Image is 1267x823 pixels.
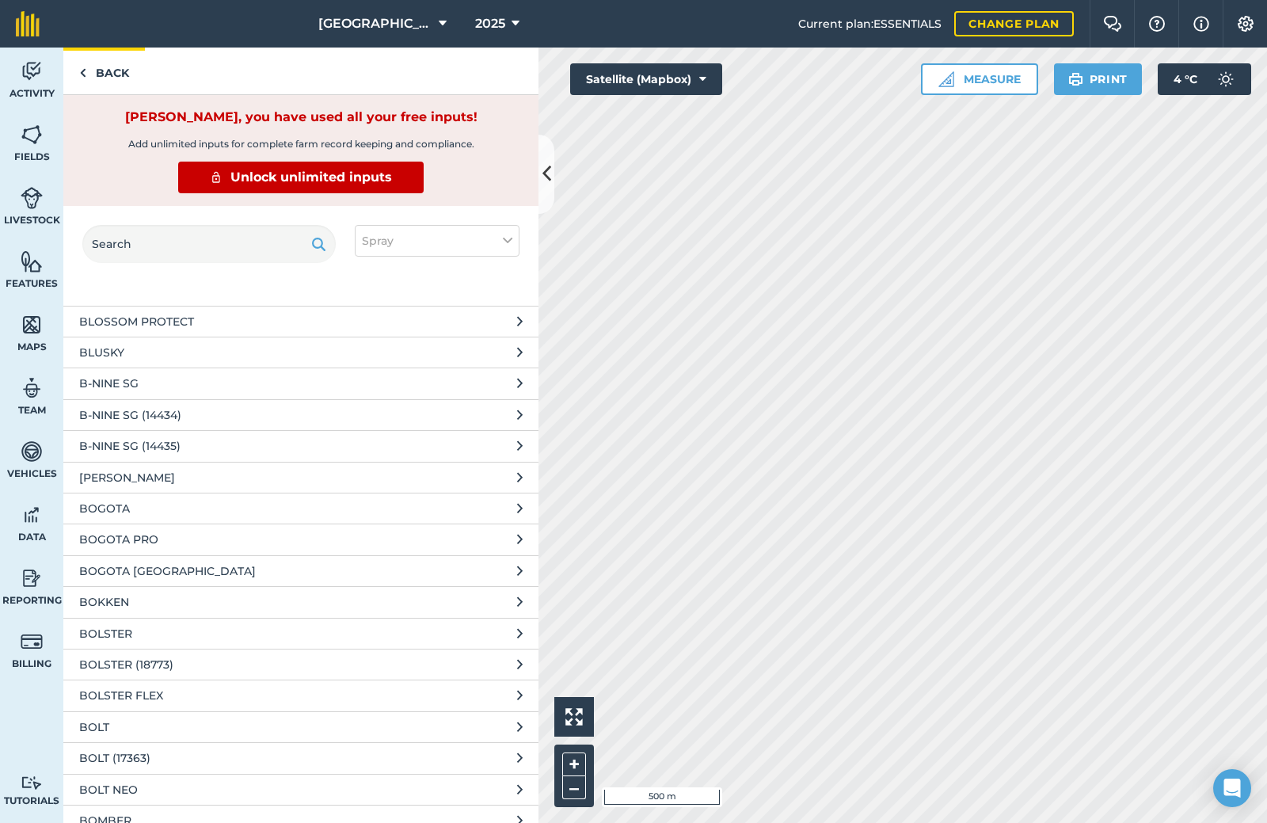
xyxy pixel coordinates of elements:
[63,524,538,554] button: BOGOTA PRO
[21,250,43,273] img: svg+xml;base64,PHN2ZyB4bWxucz0iaHR0cDovL3d3dy53My5vcmcvMjAwMC9zdmciIHdpZHRoPSI1NiIgaGVpZ2h0PSI2MC...
[355,225,519,257] button: Spray
[1193,14,1209,33] img: svg+xml;base64,PHN2ZyB4bWxucz0iaHR0cDovL3d3dy53My5vcmcvMjAwMC9zdmciIHdpZHRoPSIxNyIgaGVpZ2h0PSIxNy...
[1054,63,1143,95] button: Print
[362,232,394,250] span: Spray
[79,344,338,361] span: BLUSKY
[79,469,338,486] span: [PERSON_NAME]
[565,708,583,726] img: Four arrows, one pointing top left, one top right, one bottom right and the last bottom left
[63,399,538,430] button: B-NINE SG (14434)
[125,108,478,127] strong: [PERSON_NAME], you have used all your free inputs!
[562,753,586,776] button: +
[79,749,338,767] span: BOLT (17363)
[63,649,538,680] button: BOLSTER (18773)
[318,14,432,33] span: [GEOGRAPHIC_DATA]
[63,337,538,368] button: BLUSKY
[21,440,43,463] img: svg+xml;base64,PD94bWwgdmVyc2lvbj0iMS4wIiBlbmNvZGluZz0idXRmLTgiPz4KPCEtLSBHZW5lcmF0b3I6IEFkb2JlIE...
[311,234,326,253] img: svg+xml;base64,PHN2ZyB4bWxucz0iaHR0cDovL3d3dy53My5vcmcvMjAwMC9zdmciIHdpZHRoPSIxOSIgaGVpZ2h0PSIyNC...
[79,531,338,548] span: BOGOTA PRO
[63,711,538,742] button: BOLT
[79,656,338,673] span: BOLSTER (18773)
[1103,16,1122,32] img: Two speech bubbles overlapping with the left bubble in the forefront
[1174,63,1197,95] span: 4 ° C
[79,562,338,580] span: BOGOTA [GEOGRAPHIC_DATA]
[1210,63,1242,95] img: svg+xml;base64,PD94bWwgdmVyc2lvbj0iMS4wIiBlbmNvZGluZz0idXRmLTgiPz4KPCEtLSBHZW5lcmF0b3I6IEFkb2JlIE...
[79,437,338,455] span: B-NINE SG (14435)
[63,462,538,493] button: [PERSON_NAME]
[230,168,392,187] span: Unlock unlimited inputs
[938,71,954,87] img: Ruler icon
[921,63,1038,95] button: Measure
[1147,16,1166,32] img: A question mark icon
[21,123,43,147] img: svg+xml;base64,PHN2ZyB4bWxucz0iaHR0cDovL3d3dy53My5vcmcvMjAwMC9zdmciIHdpZHRoPSI1NiIgaGVpZ2h0PSI2MC...
[79,593,338,611] span: BOKKEN
[79,687,338,704] span: BOLSTER FLEX
[82,225,336,263] input: Search
[79,718,338,736] span: BOLT
[128,135,474,154] span: Add unlimited inputs for complete farm record keeping and compliance.
[63,430,538,461] button: B-NINE SG (14435)
[21,630,43,653] img: svg+xml;base64,PD94bWwgdmVyc2lvbj0iMS4wIiBlbmNvZGluZz0idXRmLTgiPz4KPCEtLSBHZW5lcmF0b3I6IEFkb2JlIE...
[63,555,538,586] button: BOGOTA [GEOGRAPHIC_DATA]
[63,586,538,617] button: BOKKEN
[570,63,722,95] button: Satellite (Mapbox)
[21,59,43,83] img: svg+xml;base64,PD94bWwgdmVyc2lvbj0iMS4wIiBlbmNvZGluZz0idXRmLTgiPz4KPCEtLSBHZW5lcmF0b3I6IEFkb2JlIE...
[79,406,338,424] span: B-NINE SG (14434)
[1236,16,1255,32] img: A cog icon
[21,566,43,590] img: svg+xml;base64,PD94bWwgdmVyc2lvbj0iMS4wIiBlbmNvZGluZz0idXRmLTgiPz4KPCEtLSBHZW5lcmF0b3I6IEFkb2JlIE...
[63,742,538,773] button: BOLT (17363)
[63,680,538,711] button: BOLSTER FLEX
[63,774,538,805] button: BOLT NEO
[63,618,538,649] button: BOLSTER
[63,368,538,398] button: B-NINE SG
[63,306,538,337] button: BLOSSOM PROTECT
[1068,70,1083,89] img: svg+xml;base64,PHN2ZyB4bWxucz0iaHR0cDovL3d3dy53My5vcmcvMjAwMC9zdmciIHdpZHRoPSIxOSIgaGVpZ2h0PSIyNC...
[475,14,505,33] span: 2025
[63,493,538,524] button: BOGOTA
[954,11,1074,36] a: Change plan
[63,48,145,94] a: Back
[1213,769,1251,807] div: Open Intercom Messenger
[79,375,338,392] span: B-NINE SG
[21,186,43,210] img: svg+xml;base64,PD94bWwgdmVyc2lvbj0iMS4wIiBlbmNvZGluZz0idXRmLTgiPz4KPCEtLSBHZW5lcmF0b3I6IEFkb2JlIE...
[562,776,586,799] button: –
[79,625,338,642] span: BOLSTER
[79,781,338,798] span: BOLT NEO
[1158,63,1251,95] button: 4 °C
[178,162,424,193] a: Unlock unlimited inputs
[79,500,338,517] span: BOGOTA
[79,313,338,330] span: BLOSSOM PROTECT
[21,376,43,400] img: svg+xml;base64,PD94bWwgdmVyc2lvbj0iMS4wIiBlbmNvZGluZz0idXRmLTgiPz4KPCEtLSBHZW5lcmF0b3I6IEFkb2JlIE...
[21,775,43,791] img: svg+xml;base64,PD94bWwgdmVyc2lvbj0iMS4wIiBlbmNvZGluZz0idXRmLTgiPz4KPCEtLSBHZW5lcmF0b3I6IEFkb2JlIE...
[798,15,942,32] span: Current plan : ESSENTIALS
[21,313,43,337] img: svg+xml;base64,PHN2ZyB4bWxucz0iaHR0cDovL3d3dy53My5vcmcvMjAwMC9zdmciIHdpZHRoPSI1NiIgaGVpZ2h0PSI2MC...
[21,503,43,527] img: svg+xml;base64,PD94bWwgdmVyc2lvbj0iMS4wIiBlbmNvZGluZz0idXRmLTgiPz4KPCEtLSBHZW5lcmF0b3I6IEFkb2JlIE...
[79,63,86,82] img: svg+xml;base64,PHN2ZyB4bWxucz0iaHR0cDovL3d3dy53My5vcmcvMjAwMC9zdmciIHdpZHRoPSI5IiBoZWlnaHQ9IjI0Ii...
[16,11,40,36] img: fieldmargin Logo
